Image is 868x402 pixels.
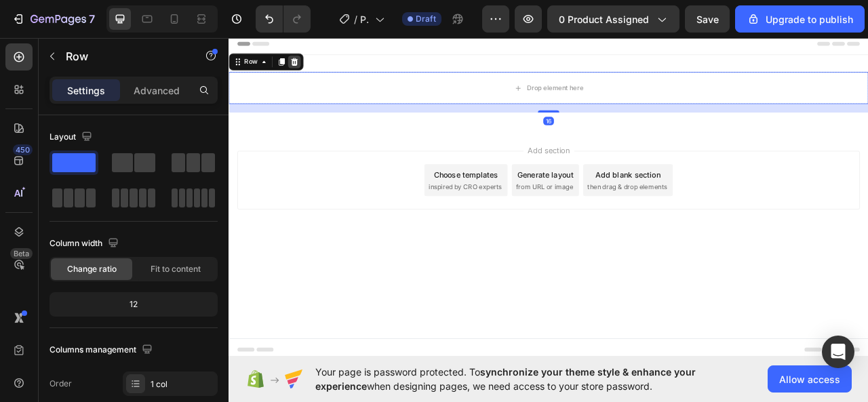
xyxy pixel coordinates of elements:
span: 0 product assigned [559,12,649,26]
span: Add section [375,142,439,157]
div: Upgrade to publish [747,12,853,26]
span: then drag & drop elements [456,190,557,202]
div: 12 [52,295,215,314]
div: 450 [13,144,33,155]
p: 7 [89,11,95,27]
div: Beta [10,248,33,259]
span: Fit to content [151,263,201,275]
p: Row [66,48,181,64]
iframe: Design area [229,33,868,361]
div: 16 [400,106,414,117]
span: / [354,12,357,26]
div: Generate layout [368,173,439,187]
span: Draft [416,13,436,25]
div: Add blank section [467,173,549,187]
span: Allow access [779,372,840,386]
span: Your page is password protected. To when designing pages, we need access to your store password. [315,365,749,393]
div: Order [50,378,72,390]
p: Advanced [134,83,180,98]
div: Columns management [50,341,155,359]
button: Upgrade to publish [735,5,865,33]
div: Undo/Redo [256,5,311,33]
div: Row [17,31,39,43]
button: 0 product assigned [547,5,679,33]
div: Open Intercom Messenger [822,336,854,368]
div: Column width [50,235,121,253]
div: 1 col [151,378,214,390]
div: Layout [50,128,95,146]
button: Save [685,5,730,33]
span: Save [696,14,719,25]
span: inspired by CRO experts [254,190,347,202]
button: Allow access [768,365,852,393]
div: Drop element here [379,64,451,75]
span: synchronize your theme style & enhance your experience [315,366,696,392]
div: Choose templates [261,173,343,187]
p: Settings [67,83,105,98]
span: Change ratio [67,263,117,275]
button: 7 [5,5,101,33]
span: Product Page - [DATE] 13:14:04 [360,12,370,26]
span: from URL or image [366,190,438,202]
